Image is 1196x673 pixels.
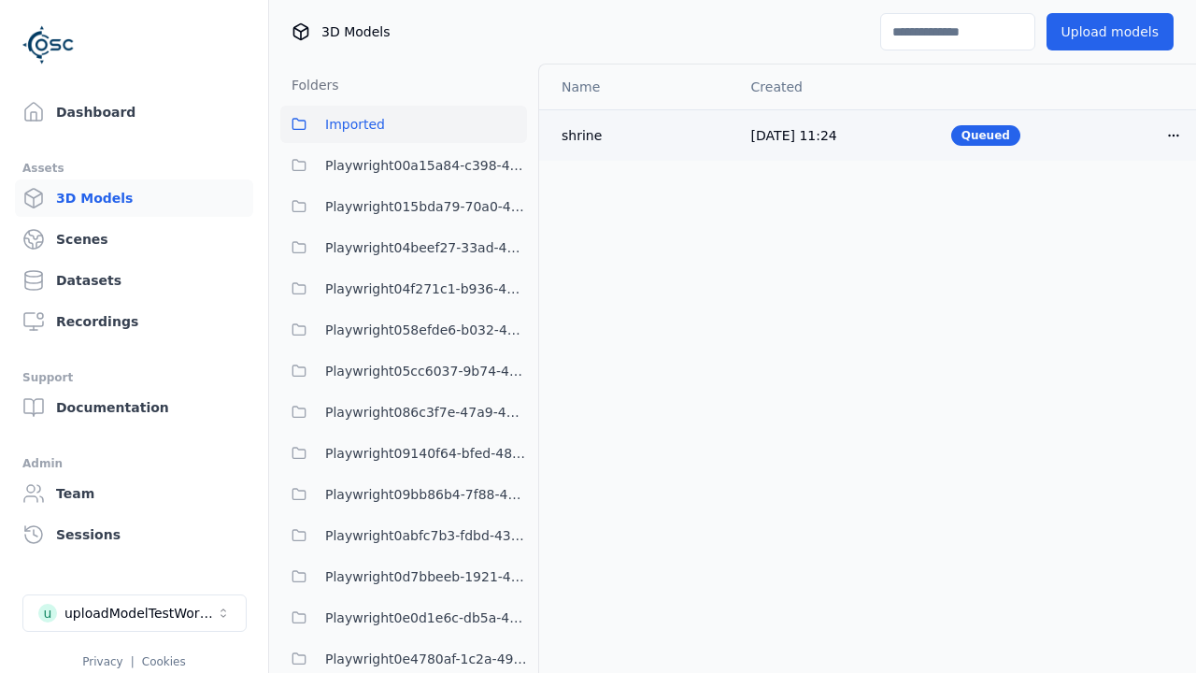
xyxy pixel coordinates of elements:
button: Playwright09bb86b4-7f88-4a8f-8ea8-a4c9412c995e [280,476,527,513]
span: Playwright015bda79-70a0-409c-99cb-1511bab16c94 [325,195,527,218]
div: shrine [562,126,721,145]
div: uploadModelTestWorkspace [64,604,216,623]
div: Admin [22,452,246,475]
button: Playwright0d7bbeeb-1921-41c6-b931-af810e4ce19a [280,558,527,595]
span: Playwright086c3f7e-47a9-4b40-930e-6daa73f464cc [325,401,527,423]
a: Cookies [142,655,186,668]
div: Queued [951,125,1020,146]
span: Playwright0d7bbeeb-1921-41c6-b931-af810e4ce19a [325,566,527,588]
a: Scenes [15,221,253,258]
span: Imported [325,113,385,136]
span: Playwright04beef27-33ad-4b39-a7ba-e3ff045e7193 [325,236,527,259]
a: Team [15,475,253,512]
button: Playwright00a15a84-c398-4ef4-9da8-38c036397b1e [280,147,527,184]
div: Assets [22,157,246,179]
a: Datasets [15,262,253,299]
button: Select a workspace [22,594,247,632]
button: Playwright05cc6037-9b74-4704-86c6-3ffabbdece83 [280,352,527,390]
button: Imported [280,106,527,143]
span: Playwright0e4780af-1c2a-492e-901c-6880da17528a [325,648,527,670]
div: Support [22,366,246,389]
button: Playwright0abfc7b3-fdbd-438a-9097-bdc709c88d01 [280,517,527,554]
a: Dashboard [15,93,253,131]
span: Playwright09140f64-bfed-4894-9ae1-f5b1e6c36039 [325,442,527,465]
div: u [38,604,57,623]
h3: Folders [280,76,339,94]
button: Playwright086c3f7e-47a9-4b40-930e-6daa73f464cc [280,394,527,431]
a: 3D Models [15,179,253,217]
a: Privacy [82,655,122,668]
span: Playwright058efde6-b032-4363-91b7-49175d678812 [325,319,527,341]
a: Documentation [15,389,253,426]
button: Upload models [1046,13,1174,50]
button: Playwright09140f64-bfed-4894-9ae1-f5b1e6c36039 [280,435,527,472]
button: Playwright015bda79-70a0-409c-99cb-1511bab16c94 [280,188,527,225]
span: Playwright05cc6037-9b74-4704-86c6-3ffabbdece83 [325,360,527,382]
span: Playwright00a15a84-c398-4ef4-9da8-38c036397b1e [325,154,527,177]
th: Name [539,64,736,109]
a: Recordings [15,303,253,340]
a: Sessions [15,516,253,553]
button: Playwright04beef27-33ad-4b39-a7ba-e3ff045e7193 [280,229,527,266]
span: Playwright0e0d1e6c-db5a-4244-b424-632341d2c1b4 [325,607,527,629]
span: Playwright0abfc7b3-fdbd-438a-9097-bdc709c88d01 [325,524,527,547]
span: 3D Models [321,22,390,41]
button: Playwright04f271c1-b936-458c-b5f6-36ca6337f11a [280,270,527,308]
th: Created [736,64,936,109]
button: Playwright058efde6-b032-4363-91b7-49175d678812 [280,311,527,349]
span: Playwright04f271c1-b936-458c-b5f6-36ca6337f11a [325,278,527,300]
span: | [131,655,135,668]
span: Playwright09bb86b4-7f88-4a8f-8ea8-a4c9412c995e [325,483,527,506]
span: [DATE] 11:24 [751,128,837,143]
button: Playwright0e0d1e6c-db5a-4244-b424-632341d2c1b4 [280,599,527,637]
img: Logo [22,19,75,71]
